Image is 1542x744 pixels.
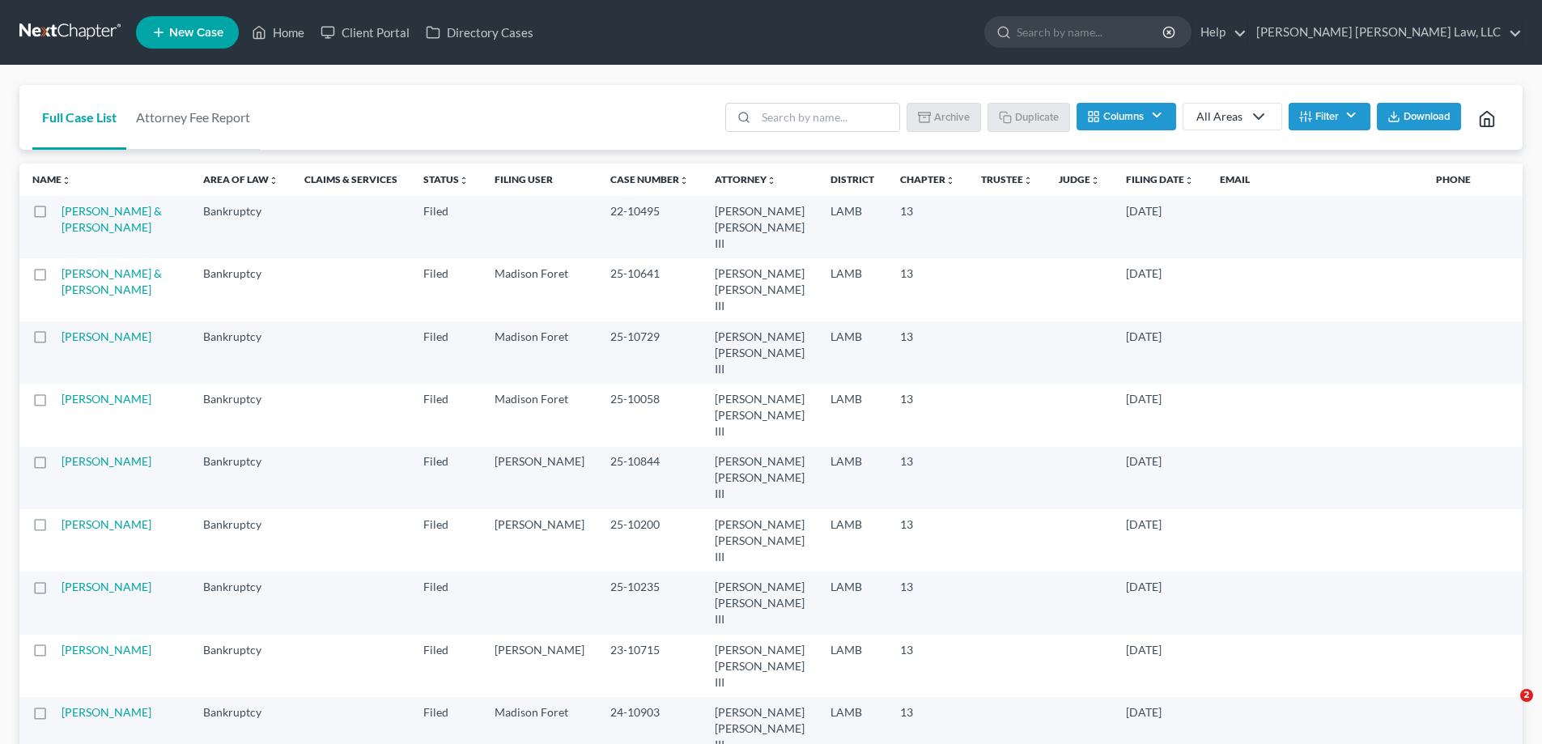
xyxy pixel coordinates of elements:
[190,321,291,384] td: Bankruptcy
[702,635,818,697] td: [PERSON_NAME] [PERSON_NAME] III
[410,321,482,384] td: Filed
[410,384,482,446] td: Filed
[597,196,702,258] td: 22-10495
[1126,173,1194,185] a: Filing Dateunfold_more
[244,18,312,47] a: Home
[190,258,291,321] td: Bankruptcy
[126,85,260,150] a: Attorney Fee Report
[610,173,689,185] a: Case Numberunfold_more
[423,173,469,185] a: Statusunfold_more
[887,509,968,572] td: 13
[1184,176,1194,185] i: unfold_more
[62,517,151,531] a: [PERSON_NAME]
[190,509,291,572] td: Bankruptcy
[62,266,162,296] a: [PERSON_NAME] & [PERSON_NAME]
[459,176,469,185] i: unfold_more
[1113,447,1207,509] td: [DATE]
[410,196,482,258] td: Filed
[887,384,968,446] td: 13
[679,176,689,185] i: unfold_more
[597,258,702,321] td: 25-10641
[887,447,968,509] td: 13
[1377,103,1461,130] button: Download
[1113,509,1207,572] td: [DATE]
[62,643,151,657] a: [PERSON_NAME]
[1248,18,1522,47] a: [PERSON_NAME] [PERSON_NAME] Law, LLC
[715,173,776,185] a: Attorneyunfold_more
[702,509,818,572] td: [PERSON_NAME] [PERSON_NAME] III
[818,572,887,634] td: LAMB
[190,572,291,634] td: Bankruptcy
[818,635,887,697] td: LAMB
[482,635,597,697] td: [PERSON_NAME]
[597,635,702,697] td: 23-10715
[1404,110,1451,123] span: Download
[1113,572,1207,634] td: [DATE]
[981,173,1033,185] a: Trusteeunfold_more
[190,196,291,258] td: Bankruptcy
[887,321,968,384] td: 13
[482,258,597,321] td: Madison Foret
[597,447,702,509] td: 25-10844
[418,18,542,47] a: Directory Cases
[900,173,955,185] a: Chapterunfold_more
[1113,384,1207,446] td: [DATE]
[190,447,291,509] td: Bankruptcy
[597,384,702,446] td: 25-10058
[410,447,482,509] td: Filed
[1113,196,1207,258] td: [DATE]
[291,164,410,196] th: Claims & Services
[482,509,597,572] td: [PERSON_NAME]
[818,447,887,509] td: LAMB
[818,164,887,196] th: District
[1077,103,1175,130] button: Columns
[1090,176,1100,185] i: unfold_more
[482,384,597,446] td: Madison Foret
[62,329,151,343] a: [PERSON_NAME]
[1207,164,1423,196] th: Email
[1196,108,1243,125] div: All Areas
[818,258,887,321] td: LAMB
[1192,18,1247,47] a: Help
[597,321,702,384] td: 25-10729
[1487,689,1526,728] iframe: Intercom live chat
[1289,103,1370,130] button: Filter
[597,572,702,634] td: 25-10235
[410,572,482,634] td: Filed
[62,204,162,234] a: [PERSON_NAME] & [PERSON_NAME]
[702,572,818,634] td: [PERSON_NAME] [PERSON_NAME] III
[312,18,418,47] a: Client Portal
[190,635,291,697] td: Bankruptcy
[1017,17,1165,47] input: Search by name...
[482,447,597,509] td: [PERSON_NAME]
[62,580,151,593] a: [PERSON_NAME]
[410,258,482,321] td: Filed
[482,164,597,196] th: Filing User
[62,392,151,406] a: [PERSON_NAME]
[1113,321,1207,384] td: [DATE]
[482,321,597,384] td: Madison Foret
[818,321,887,384] td: LAMB
[1520,689,1533,702] span: 2
[203,173,278,185] a: Area of Lawunfold_more
[702,321,818,384] td: [PERSON_NAME] [PERSON_NAME] III
[887,635,968,697] td: 13
[818,384,887,446] td: LAMB
[702,384,818,446] td: [PERSON_NAME] [PERSON_NAME] III
[702,258,818,321] td: [PERSON_NAME] [PERSON_NAME] III
[1113,635,1207,697] td: [DATE]
[945,176,955,185] i: unfold_more
[818,509,887,572] td: LAMB
[32,85,126,150] a: Full Case List
[756,104,899,131] input: Search by name...
[887,196,968,258] td: 13
[62,176,71,185] i: unfold_more
[1023,176,1033,185] i: unfold_more
[410,635,482,697] td: Filed
[169,27,223,39] span: New Case
[62,454,151,468] a: [PERSON_NAME]
[1113,258,1207,321] td: [DATE]
[597,509,702,572] td: 25-10200
[410,509,482,572] td: Filed
[32,173,71,185] a: Nameunfold_more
